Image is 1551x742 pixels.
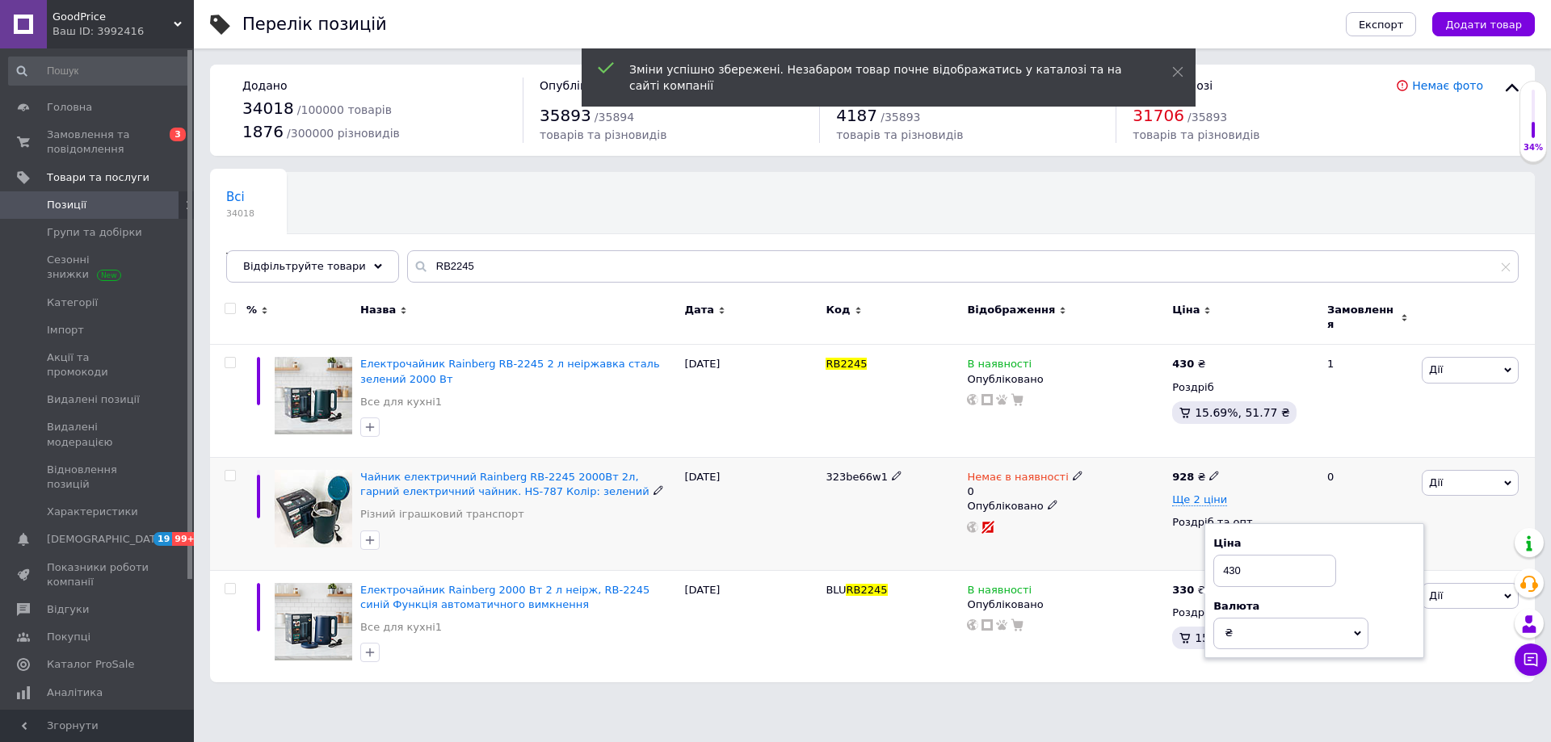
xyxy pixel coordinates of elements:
[360,471,649,497] a: Чайник електричний Rainberg RB-2245 2000Вт 2л, гарний електричний чайник. HS-787 Колір: зелений
[47,170,149,185] span: Товари та послуги
[47,296,98,310] span: Категорії
[47,505,138,519] span: Характеристики
[53,24,194,39] div: Ваш ID: 3992416
[826,358,867,370] span: RB2245
[153,532,172,546] span: 19
[836,128,963,141] span: товарів та різновидів
[1172,584,1194,596] b: 330
[226,190,245,204] span: Всі
[967,358,1032,375] span: В наявності
[242,16,387,33] div: Перелік позицій
[1133,128,1259,141] span: товарів та різновидів
[1172,358,1194,370] b: 430
[680,345,822,458] div: [DATE]
[242,99,294,118] span: 34018
[210,234,428,296] div: Товари з проблемними різновидами
[1133,106,1184,125] span: 31706
[360,358,660,384] a: Електрочайник Rainberg RB-2245 2 л неіржавка сталь зелений 2000 Вт
[1172,606,1314,620] div: Роздріб
[1318,345,1418,458] div: 1
[1172,470,1220,484] div: ₴
[47,685,103,700] span: Аналітика
[967,372,1164,387] div: Опубліковано
[47,225,142,240] span: Групи та добірки
[1429,363,1443,375] span: Дії
[1429,589,1443,602] span: Дії
[1359,19,1404,31] span: Експорт
[1187,111,1227,124] span: / 35893
[53,10,174,24] span: GoodPrice
[826,584,846,596] span: BLU
[47,602,89,617] span: Відгуки
[1172,471,1194,483] b: 928
[540,79,622,92] span: Опубліковано
[595,111,634,124] span: / 35894
[360,620,442,635] a: Все для кухні1
[826,471,888,483] span: 323be66w1
[1515,643,1547,676] button: Чат з покупцем
[967,584,1032,601] span: В наявності
[1172,493,1227,506] span: Ще 2 ціни
[47,323,84,337] span: Імпорт
[881,111,920,124] span: / 35893
[360,584,649,610] a: Електрочайник Rainberg 2000 Вт 2 л неірж, RB-2245 синій Функція автоматичного вимкнення
[540,128,666,141] span: товарів та різновидів
[246,303,257,317] span: %
[407,250,1519,283] input: Пошук по назві позиції, артикулу і пошуковим запитам
[629,61,1132,94] div: Зміни успішно збережені. Незабаром товар почне відображатись у каталозі та на сайті компанії
[297,103,392,116] span: / 100000 товарів
[540,106,591,125] span: 35893
[836,106,877,125] span: 4187
[47,657,134,672] span: Каталог ProSale
[680,570,822,682] div: [DATE]
[172,532,199,546] span: 99+
[226,251,396,266] span: Товари з проблемними р...
[47,100,92,115] span: Головна
[1213,599,1415,614] div: Валюта
[1445,19,1522,31] span: Додати товар
[47,560,149,589] span: Показники роботи компанії
[360,303,396,317] span: Назва
[287,127,400,140] span: / 300000 різновидів
[680,457,822,570] div: [DATE]
[275,583,352,660] img: Електрочайник Rainberg 2000Вт 2л нерж, RB-2245 синий Функция автоматического отключения
[1172,303,1200,317] span: Ціна
[1195,631,1290,644] span: 15.69%, 51.77 ₴
[360,395,442,409] a: Все для кухні1
[967,499,1164,514] div: Опубліковано
[967,597,1164,612] div: Опубліковано
[47,128,149,157] span: Замовлення та повідомлення
[1327,303,1397,332] span: Замовлення
[1520,142,1546,153] div: 34%
[243,260,366,272] span: Відфільтруйте товари
[684,303,714,317] span: Дата
[826,303,850,317] span: Код
[275,470,352,547] img: Чайник электрический Rainberg RB-2245 2000Вт 2л, хороший электрический чайник. HS-787 Цвет: зелен...
[1172,357,1205,371] div: ₴
[47,392,140,407] span: Видалені позиції
[47,630,90,644] span: Покупці
[226,208,254,220] span: 34018
[47,350,149,379] span: Акції та промокоди
[47,532,166,547] span: [DEMOGRAPHIC_DATA]
[1346,12,1417,36] button: Експорт
[47,198,86,212] span: Позиції
[967,303,1055,317] span: Відображення
[1172,583,1205,597] div: ₴
[242,122,284,141] span: 1876
[967,471,1068,488] span: Немає в наявності
[1429,476,1443,488] span: Дії
[47,420,149,449] span: Видалені модерацією
[8,57,191,86] input: Пошук
[47,463,149,492] span: Відновлення позицій
[1318,457,1418,570] div: 0
[1213,536,1415,551] div: Ціна
[846,584,887,596] span: RB2245
[47,253,149,282] span: Сезонні знижки
[1225,627,1233,639] span: ₴
[1432,12,1535,36] button: Додати товар
[275,357,352,434] img: Электрочайник Rainberg RB-2245 2л нержавеющая сталь зеленый 2000 Вт
[1172,380,1314,395] div: Роздріб
[1412,79,1483,92] a: Немає фото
